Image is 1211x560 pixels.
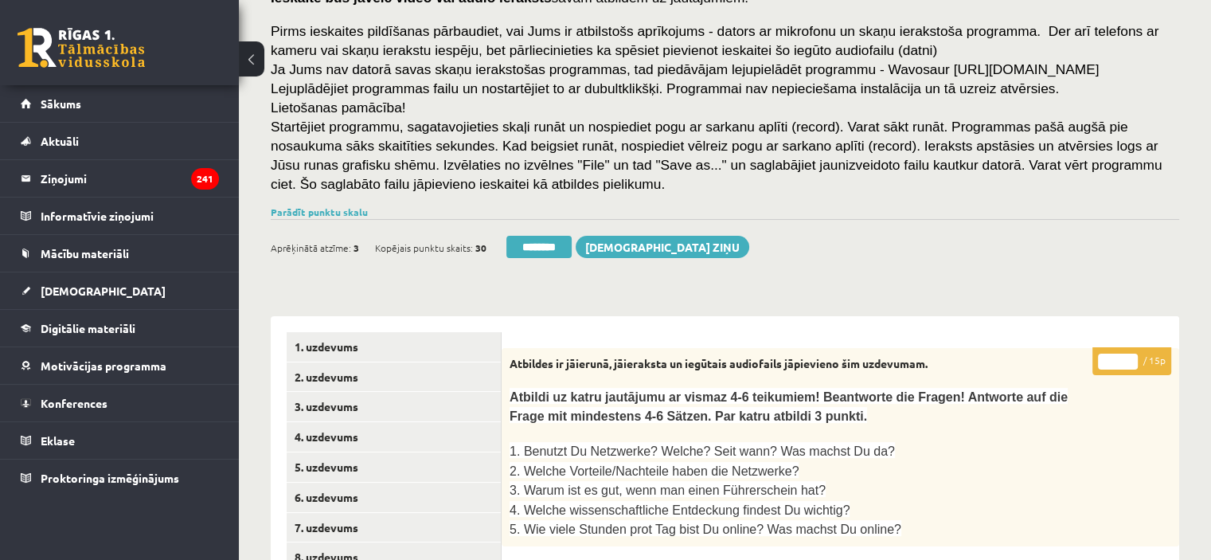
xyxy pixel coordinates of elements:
[21,198,219,234] a: Informatīvie ziņojumi
[21,123,219,159] a: Aktuāli
[375,236,473,260] span: Kopējais punktu skaits:
[354,236,359,260] span: 3
[271,80,1059,96] span: Lejuplādējiet programmas failu un nostartējiet to ar dubultklikšķi. Programmai nav nepieciešama i...
[510,523,901,536] span: 5. Wie viele Stunden prot Tag bist Du online? Was machst Du online?
[21,160,219,197] a: Ziņojumi241
[576,236,749,258] a: [DEMOGRAPHIC_DATA] ziņu
[41,96,81,111] span: Sākums
[271,119,1162,192] span: Startējiet programmu, sagatavojieties skaļi runāt un nospiediet pogu ar sarkanu aplīti (record). ...
[41,321,135,335] span: Digitālie materiāli
[287,362,501,392] a: 2. uzdevums
[1092,347,1171,375] p: / 15p
[271,61,1099,77] span: Ja Jums nav datorā savas skaņu ierakstošas programmas, tad piedāvājam lejupielādēt programmu - Wa...
[287,483,501,512] a: 6. uzdevums
[271,236,351,260] span: Aprēķinātā atzīme:
[475,236,486,260] span: 30
[41,246,129,260] span: Mācību materiāli
[510,390,1068,423] span: Atbildi uz katru jautājumu ar vismaz 4-6 teikumiem! Beantworte die Fragen! Antworte auf die Frage...
[21,422,219,459] a: Eklase
[21,85,219,122] a: Sākums
[41,198,219,234] legend: Informatīvie ziņojumi
[41,160,219,197] legend: Ziņojumi
[18,28,145,68] a: Rīgas 1. Tālmācības vidusskola
[41,358,166,373] span: Motivācijas programma
[21,347,219,384] a: Motivācijas programma
[21,235,219,272] a: Mācību materiāli
[510,356,928,370] strong: Atbildes ir jāierunā, jāieraksta un iegūtais audiofails jāpievieno šim uzdevumam.
[287,392,501,421] a: 3. uzdevums
[287,452,501,482] a: 5. uzdevums
[41,396,107,410] span: Konferences
[21,272,219,309] a: [DEMOGRAPHIC_DATA]
[708,409,867,423] span: . Par katru atbildi 3 punkti.
[287,513,501,542] a: 7. uzdevums
[21,460,219,496] a: Proktoringa izmēģinājums
[41,134,79,148] span: Aktuāli
[271,206,368,218] a: Parādīt punktu skalu
[41,433,75,448] span: Eklase
[41,284,166,298] span: [DEMOGRAPHIC_DATA]
[510,503,850,517] span: 4. Welche wissenschaftliche Entdeckung findest Du wichtig?
[510,444,895,458] span: 1. Benutzt Du Netzwerke? Welche? Seit wann? Was machst Du da?
[41,471,179,485] span: Proktoringa izmēģinājums
[510,464,799,478] span: 2. Welche Vorteile/Nachteile haben die Netzwerke?
[510,484,826,497] span: 3. Warum ist es gut, wenn man einen Führerschein hat?
[287,422,501,452] a: 4. uzdevums
[271,100,406,116] span: Lietošanas pamācība!
[191,168,219,190] i: 241
[21,385,219,421] a: Konferences
[287,332,501,362] a: 1. uzdevums
[21,310,219,347] a: Digitālie materiāli
[271,23,1158,58] span: Pirms ieskaites pildīšanas pārbaudiet, vai Jums ir atbilstošs aprīkojums - dators ar mikrofonu un...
